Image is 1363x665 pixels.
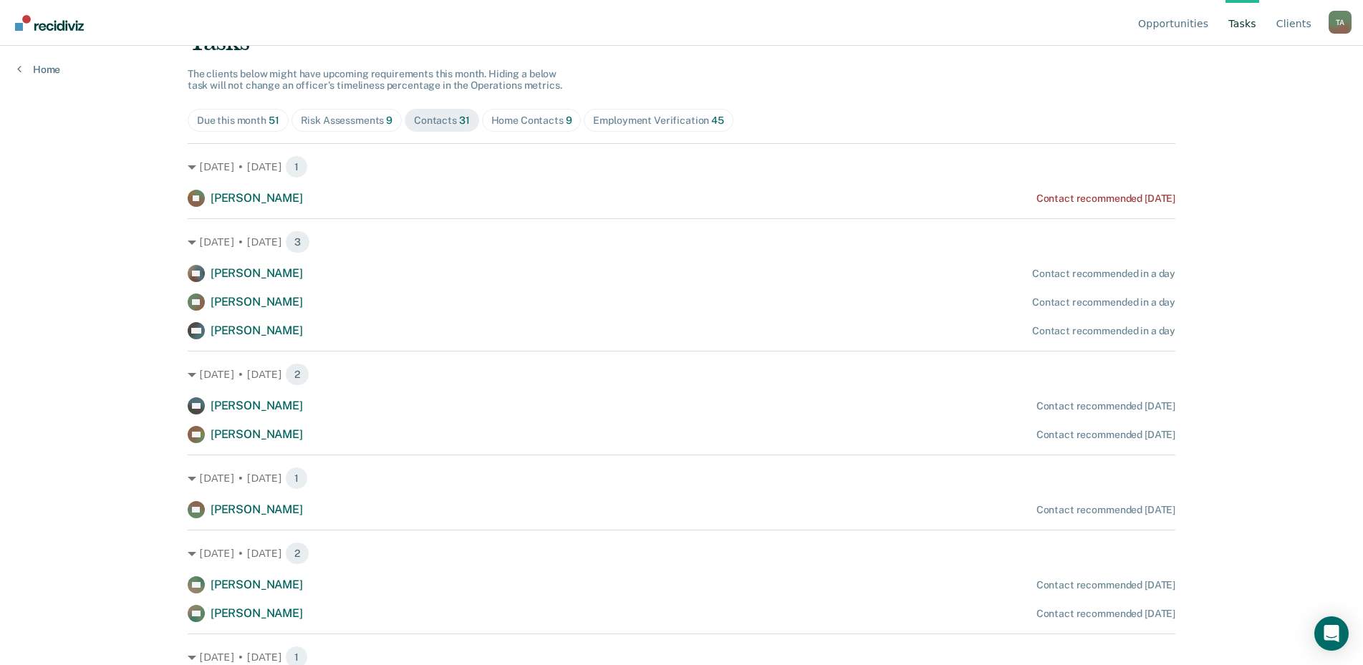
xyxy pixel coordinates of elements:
[211,295,303,309] span: [PERSON_NAME]
[1036,504,1175,516] div: Contact recommended [DATE]
[386,115,392,126] span: 9
[285,155,308,178] span: 1
[459,115,470,126] span: 31
[15,15,84,31] img: Recidiviz
[188,27,1175,57] div: Tasks
[566,115,572,126] span: 9
[1032,268,1175,280] div: Contact recommended in a day
[285,230,310,253] span: 3
[211,191,303,205] span: [PERSON_NAME]
[1314,616,1349,651] div: Open Intercom Messenger
[211,578,303,591] span: [PERSON_NAME]
[1036,400,1175,412] div: Contact recommended [DATE]
[188,155,1175,178] div: [DATE] • [DATE] 1
[17,63,60,76] a: Home
[188,467,1175,490] div: [DATE] • [DATE] 1
[1036,193,1175,205] div: Contact recommended [DATE]
[211,399,303,412] span: [PERSON_NAME]
[285,542,309,565] span: 2
[285,363,309,386] span: 2
[1036,579,1175,591] div: Contact recommended [DATE]
[301,115,393,127] div: Risk Assessments
[593,115,723,127] div: Employment Verification
[1329,11,1352,34] div: T A
[211,324,303,337] span: [PERSON_NAME]
[188,230,1175,253] div: [DATE] • [DATE] 3
[1032,296,1175,309] div: Contact recommended in a day
[211,266,303,280] span: [PERSON_NAME]
[197,115,279,127] div: Due this month
[188,68,562,92] span: The clients below might have upcoming requirements this month. Hiding a below task will not chang...
[188,363,1175,386] div: [DATE] • [DATE] 2
[211,503,303,516] span: [PERSON_NAME]
[211,606,303,620] span: [PERSON_NAME]
[711,115,724,126] span: 45
[414,115,470,127] div: Contacts
[188,542,1175,565] div: [DATE] • [DATE] 2
[1329,11,1352,34] button: Profile dropdown button
[269,115,279,126] span: 51
[211,427,303,441] span: [PERSON_NAME]
[1036,429,1175,441] div: Contact recommended [DATE]
[285,467,308,490] span: 1
[1032,325,1175,337] div: Contact recommended in a day
[1036,608,1175,620] div: Contact recommended [DATE]
[491,115,572,127] div: Home Contacts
